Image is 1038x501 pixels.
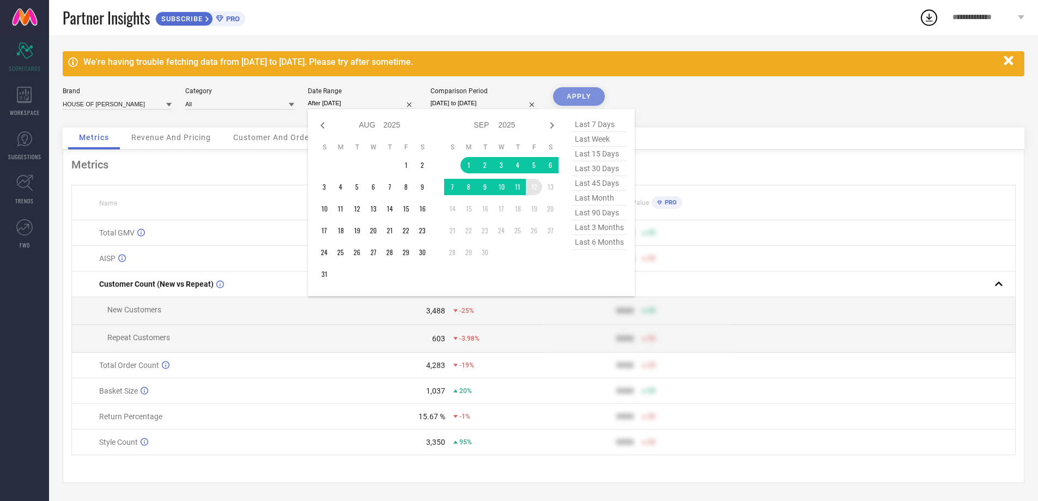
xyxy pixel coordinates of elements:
[616,334,634,343] div: 9999
[616,306,634,315] div: 9999
[349,201,365,217] td: Tue Aug 12 2025
[332,201,349,217] td: Mon Aug 11 2025
[542,143,559,152] th: Saturday
[381,244,398,261] td: Thu Aug 28 2025
[648,387,655,395] span: 50
[616,438,634,446] div: 9999
[99,361,159,370] span: Total Order Count
[526,157,542,173] td: Fri Sep 05 2025
[381,201,398,217] td: Thu Aug 14 2025
[316,179,332,195] td: Sun Aug 03 2025
[477,201,493,217] td: Tue Sep 16 2025
[542,157,559,173] td: Sat Sep 06 2025
[155,9,245,26] a: SUBSCRIBEPRO
[9,64,41,73] span: SCORECARDS
[526,179,542,195] td: Fri Sep 12 2025
[459,307,474,315] span: -25%
[459,413,470,420] span: -1%
[648,255,655,262] span: 50
[459,438,472,446] span: 95%
[477,222,493,239] td: Tue Sep 23 2025
[648,438,655,446] span: 50
[648,361,655,369] span: 50
[444,244,460,261] td: Sun Sep 28 2025
[430,87,539,95] div: Comparison Period
[414,244,430,261] td: Sat Aug 30 2025
[99,387,138,395] span: Basket Size
[572,161,627,176] span: last 30 days
[477,157,493,173] td: Tue Sep 02 2025
[477,143,493,152] th: Tuesday
[414,143,430,152] th: Saturday
[365,179,381,195] td: Wed Aug 06 2025
[432,334,445,343] div: 603
[185,87,294,95] div: Category
[572,132,627,147] span: last week
[63,7,150,29] span: Partner Insights
[444,179,460,195] td: Sun Sep 07 2025
[8,153,41,161] span: SUGGESTIONS
[316,266,332,282] td: Sun Aug 31 2025
[316,143,332,152] th: Sunday
[572,176,627,191] span: last 45 days
[398,157,414,173] td: Fri Aug 01 2025
[83,57,998,67] div: We're having trouble fetching data from [DATE] to [DATE]. Please try after sometime.
[10,108,40,117] span: WORKSPACE
[526,143,542,152] th: Friday
[509,143,526,152] th: Thursday
[15,197,34,205] span: TRENDS
[542,201,559,217] td: Sat Sep 20 2025
[460,201,477,217] td: Mon Sep 15 2025
[509,179,526,195] td: Thu Sep 11 2025
[233,133,317,142] span: Customer And Orders
[460,157,477,173] td: Mon Sep 01 2025
[616,412,634,421] div: 9999
[460,222,477,239] td: Mon Sep 22 2025
[477,179,493,195] td: Tue Sep 09 2025
[71,158,1016,171] div: Metrics
[460,244,477,261] td: Mon Sep 29 2025
[398,201,414,217] td: Fri Aug 15 2025
[131,133,211,142] span: Revenue And Pricing
[542,222,559,239] td: Sat Sep 27 2025
[107,333,170,342] span: Repeat Customers
[332,244,349,261] td: Mon Aug 25 2025
[459,335,479,342] span: -3.98%
[316,119,329,132] div: Previous month
[509,201,526,217] td: Thu Sep 18 2025
[460,143,477,152] th: Monday
[572,191,627,206] span: last month
[316,244,332,261] td: Sun Aug 24 2025
[662,199,677,206] span: PRO
[426,387,445,395] div: 1,037
[616,361,634,370] div: 9999
[493,201,509,217] td: Wed Sep 17 2025
[572,220,627,235] span: last 3 months
[493,222,509,239] td: Wed Sep 24 2025
[398,143,414,152] th: Friday
[398,179,414,195] td: Fri Aug 08 2025
[365,222,381,239] td: Wed Aug 20 2025
[572,147,627,161] span: last 15 days
[648,229,655,237] span: 50
[526,222,542,239] td: Fri Sep 26 2025
[99,280,214,288] span: Customer Count (New vs Repeat)
[99,200,117,207] span: Name
[365,201,381,217] td: Wed Aug 13 2025
[648,413,655,420] span: 50
[316,222,332,239] td: Sun Aug 17 2025
[381,222,398,239] td: Thu Aug 21 2025
[414,222,430,239] td: Sat Aug 23 2025
[308,98,417,109] input: Select date range
[545,119,559,132] div: Next month
[308,87,417,95] div: Date Range
[444,201,460,217] td: Sun Sep 14 2025
[99,438,138,446] span: Style Count
[107,305,161,314] span: New Customers
[414,157,430,173] td: Sat Aug 02 2025
[426,438,445,446] div: 3,350
[648,307,655,315] span: 50
[616,387,634,395] div: 9999
[418,412,445,421] div: 15.67 %
[919,8,939,27] div: Open download list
